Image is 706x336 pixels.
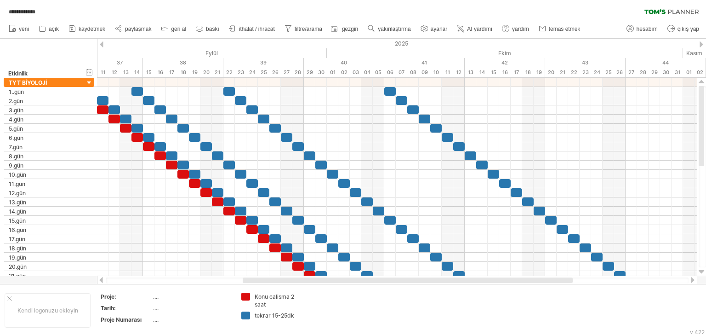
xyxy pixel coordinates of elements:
[536,69,542,75] font: 19
[79,26,105,32] font: kaydetmek
[36,23,62,35] a: açık
[223,68,235,77] div: Pazartesi, 22 Eylül 2025
[304,68,315,77] div: Pazartesi, 29 Eylül 2025
[582,69,589,75] font: 23
[282,23,325,35] a: filtre/arama
[272,69,279,75] font: 26
[226,69,233,75] font: 22
[101,69,105,75] font: 11
[396,68,407,77] div: Salı, 7 Ekim 2025
[134,69,140,75] font: 14
[215,69,220,75] font: 21
[9,263,27,270] font: 20.gün
[9,153,23,160] font: 8.gün
[501,59,508,66] font: 42
[212,68,223,77] div: Pazar, 21 Eylül 2025
[421,69,428,75] font: 09
[112,69,117,75] font: 12
[350,68,361,77] div: Cuma, 3 Ekim 2025
[365,23,413,35] a: yakınlaştırma
[227,23,278,35] a: ithalat / ihracat
[295,26,322,32] font: filtre/arama
[9,226,26,233] font: 16.gün
[166,68,177,77] div: Çarşamba, 17 Eylül 2025
[557,68,568,77] div: Salı, 21 Ekim 2025
[153,305,159,312] font: ....
[66,23,108,35] a: kaydetmek
[249,69,256,75] font: 24
[453,68,465,77] div: Pazar, 12 Ekim 2025
[624,23,660,35] a: hesabım
[158,69,163,75] font: 16
[695,68,706,77] div: Pazar, 2 Kasım 2025
[171,26,186,32] font: geri al
[591,68,603,77] div: Cuma, 24 Ekim 2025
[455,23,495,35] a: AI yardımı
[153,293,159,300] font: ....
[683,68,695,77] div: Cumartesi, 1 Kasım 2025
[292,68,304,77] div: Pazar, 28 Eylül 2025
[375,69,381,75] font: 05
[123,69,129,75] font: 13
[261,69,267,75] font: 25
[203,69,210,75] font: 20
[468,69,473,75] font: 13
[341,59,347,66] font: 40
[9,107,23,114] font: 3.gün
[384,68,396,77] div: Pazartesi, 6 Ekim 2025
[9,171,26,178] font: 10.gün
[512,26,529,32] font: yardım
[192,69,198,75] font: 19
[281,68,292,77] div: Cumartesi, 27 Eylül 2025
[614,68,626,77] div: Pazar, 26 Ekim 2025
[330,69,336,75] font: 01
[9,236,25,243] font: 17.gün
[284,69,290,75] font: 27
[235,68,246,77] div: Salı, 23 Eylül 2025
[125,26,151,32] font: paylaşmak
[603,68,614,77] div: Cumartesi, 25 Ekim 2025
[430,68,442,77] div: Cuma, 10 Ekim 2025
[548,69,554,75] font: 20
[101,305,116,312] font: Tarih:
[255,293,294,308] font: Konu calisma 2 saat
[387,69,393,75] font: 06
[9,245,26,252] font: 18.gün
[9,125,23,132] font: 5.gün
[9,98,23,104] font: 2.gün
[373,68,384,77] div: Pazar, 5 Ekim 2025
[315,68,327,77] div: Salı, 30 Eylül 2025
[616,69,623,75] font: 26
[690,329,705,336] font: v 422
[9,162,23,169] font: 9.gün
[9,180,25,187] font: 11.gün
[108,68,120,77] div: Cuma, 12 Eylül 2025
[637,26,658,32] font: hesabım
[407,68,419,77] div: Çarşamba, 8 Ekim 2025
[9,272,26,279] font: 21.gün
[153,316,159,323] font: ....
[117,59,123,66] font: 37
[9,88,24,95] font: 1..gün
[491,69,496,75] font: 15
[399,69,404,75] font: 07
[665,23,702,35] a: çıkış yap
[488,68,499,77] div: Çarşamba, 15 Ekim 2025
[205,50,218,57] font: Eylül
[9,254,26,261] font: 19.gün
[338,68,350,77] div: Perşembe, 2 Ekim 2025
[260,59,267,66] font: 39
[169,69,174,75] font: 17
[258,68,269,77] div: Perşembe, 25 Eylül 2025
[101,293,116,300] font: Proje:
[131,68,143,77] div: Pazar, 14 Eylül 2025
[580,68,591,77] div: Perşembe, 23 Ekim 2025
[418,23,450,35] a: ayarlar
[341,69,347,75] font: 02
[9,208,26,215] font: 14.gün
[582,59,588,66] font: 43
[525,69,531,75] font: 18
[502,69,508,75] font: 16
[511,68,522,77] div: Cuma, 17 Ekim 2025
[500,23,532,35] a: yardım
